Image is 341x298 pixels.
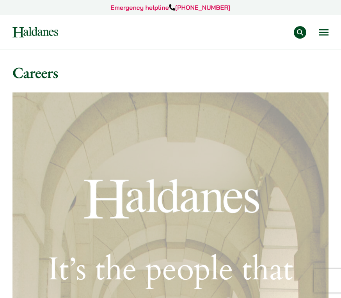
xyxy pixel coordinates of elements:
img: Logo of Haldanes [12,27,58,37]
button: Open menu [319,29,329,35]
a: Emergency helpline[PHONE_NUMBER] [111,4,231,11]
h1: Careers [12,63,329,82]
button: Search [294,26,306,39]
